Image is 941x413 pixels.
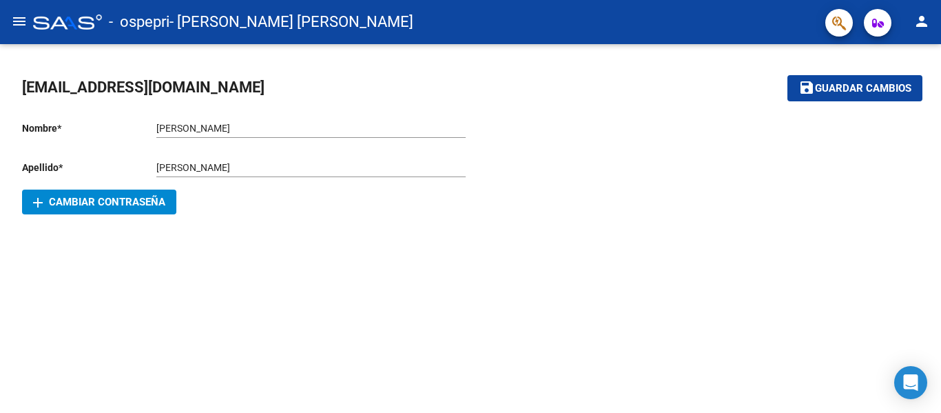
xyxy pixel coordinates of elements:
[169,7,413,37] span: - [PERSON_NAME] [PERSON_NAME]
[22,121,156,136] p: Nombre
[22,79,265,96] span: [EMAIL_ADDRESS][DOMAIN_NAME]
[11,13,28,30] mat-icon: menu
[22,160,156,175] p: Apellido
[798,79,815,96] mat-icon: save
[894,366,927,399] div: Open Intercom Messenger
[787,75,922,101] button: Guardar cambios
[109,7,169,37] span: - ospepri
[22,190,176,214] button: Cambiar Contraseña
[30,194,46,211] mat-icon: add
[815,83,911,95] span: Guardar cambios
[33,196,165,208] span: Cambiar Contraseña
[913,13,930,30] mat-icon: person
